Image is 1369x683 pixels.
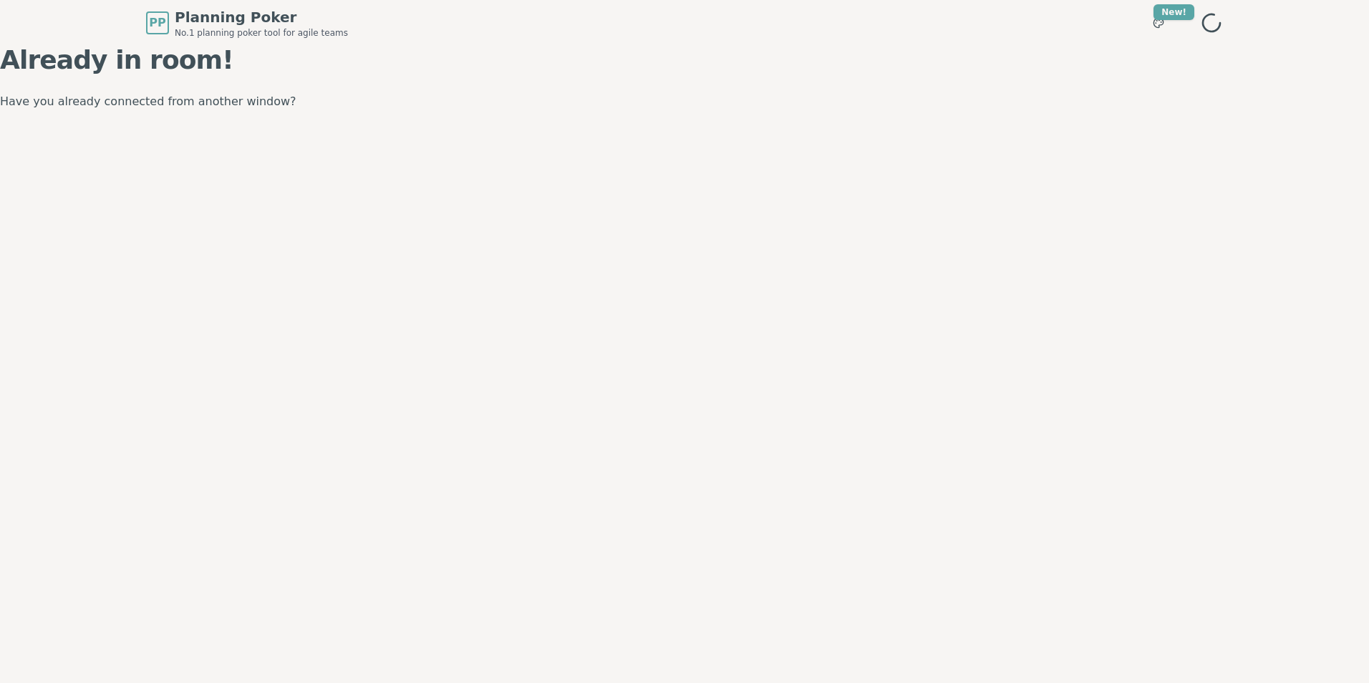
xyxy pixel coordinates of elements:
[175,27,348,39] span: No.1 planning poker tool for agile teams
[146,7,348,39] a: PPPlanning PokerNo.1 planning poker tool for agile teams
[175,7,348,27] span: Planning Poker
[1146,10,1171,36] button: New!
[1153,4,1194,20] div: New!
[149,14,165,32] span: PP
